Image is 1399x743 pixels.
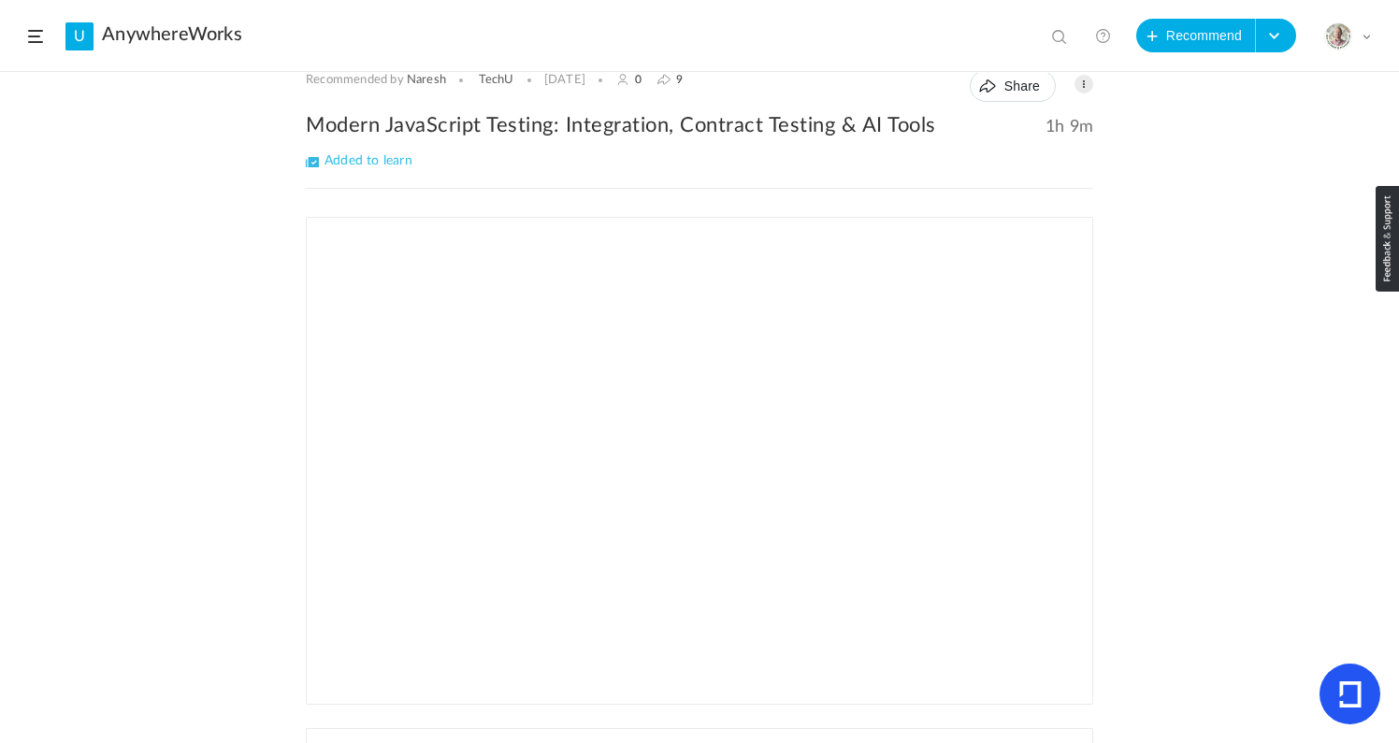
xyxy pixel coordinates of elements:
[306,111,1093,139] h2: Modern JavaScript Testing: Integration, Contract Testing & AI Tools
[1004,79,1040,93] span: Share
[1325,23,1351,50] img: julia-s-version-gybnm-profile-picture-frame-2024-template-16.png
[1136,19,1256,52] button: Recommend
[676,73,683,86] span: 9
[970,70,1056,102] button: Share
[635,73,642,86] span: 0
[544,73,585,88] div: [DATE]
[407,73,446,88] a: Naresh
[306,73,404,88] span: Recommended by
[306,154,412,167] span: Added to learn
[1376,186,1399,292] img: loop_feedback_btn.png
[102,23,242,46] a: AnywhereWorks
[479,73,513,88] a: TechU
[307,218,1092,704] iframe: YouTube video player
[1046,117,1093,137] span: 1h 9m
[65,22,94,50] a: U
